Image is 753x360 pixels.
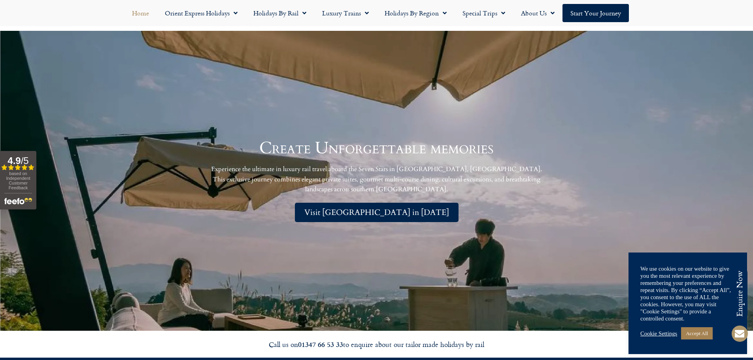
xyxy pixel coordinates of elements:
[157,4,245,22] a: Orient Express Holidays
[377,4,455,22] a: Holidays by Region
[207,164,547,195] p: Experience the ultimate in luxury rail travel aboard the Seven Stars in [GEOGRAPHIC_DATA], [GEOGR...
[562,4,629,22] a: Start your Journey
[455,4,513,22] a: Special Trips
[681,327,713,339] a: Accept All
[304,207,449,217] span: Visit [GEOGRAPHIC_DATA] in [DATE]
[155,340,598,349] div: Call us on to enquire about our tailor made holidays by rail
[513,4,562,22] a: About Us
[295,203,459,222] a: Visit [GEOGRAPHIC_DATA] in [DATE]
[259,140,494,156] h2: Create Unforgettable memories
[4,4,749,22] nav: Menu
[245,4,314,22] a: Holidays by Rail
[314,4,377,22] a: Luxury Trains
[124,4,157,22] a: Home
[640,265,735,322] div: We use cookies on our website to give you the most relevant experience by remembering your prefer...
[640,330,677,337] a: Cookie Settings
[298,339,343,349] strong: 01347 66 53 33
